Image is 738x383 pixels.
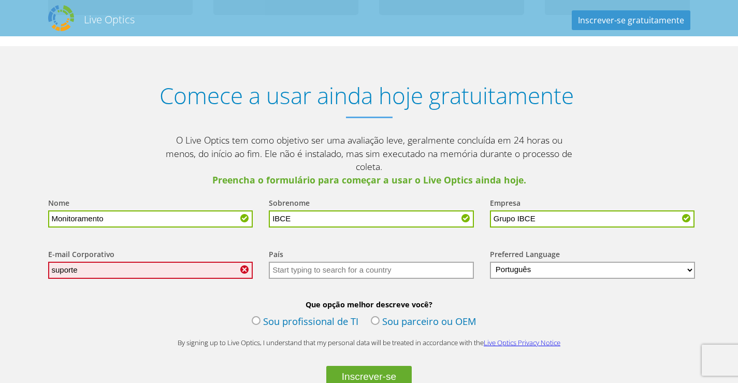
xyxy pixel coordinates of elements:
[572,10,690,30] a: Inscrever-se gratuitamente
[490,198,520,210] label: Empresa
[484,338,560,347] a: Live Optics Privacy Notice
[269,249,283,262] label: País
[48,198,69,210] label: Nome
[162,174,576,187] span: Preencha o formulário para começar a usar o Live Optics ainda hoje.
[84,12,135,26] h2: Live Optics
[269,198,310,210] label: Sobrenome
[490,249,560,262] label: Preferred Language
[38,300,701,309] b: Que opção melhor descreve você?
[269,262,474,279] input: Start typing to search for a country
[162,134,576,187] p: O Live Optics tem como objetivo ser uma avaliação leve, geralmente concluída em 24 horas ou menos...
[48,249,114,262] label: E-mail Corporativo
[162,338,576,348] p: By signing up to Live Optics, I understand that my personal data will be treated in accordance wi...
[252,315,358,330] label: Sou profissional de TI
[38,82,696,109] h1: Comece a usar ainda hoje gratuitamente
[48,5,74,31] img: Dell Dpack
[371,315,476,330] label: Sou parceiro ou OEM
